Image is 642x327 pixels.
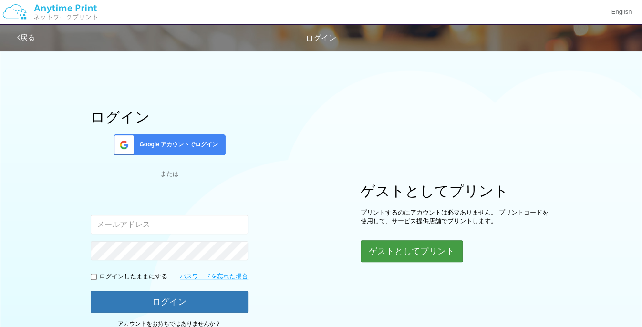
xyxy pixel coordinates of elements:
[91,170,248,179] div: または
[91,109,248,125] h1: ログイン
[91,215,248,234] input: メールアドレス
[361,208,551,226] p: プリントするのにアカウントは必要ありません。 プリントコードを使用して、サービス提供店舗でプリントします。
[91,291,248,313] button: ログイン
[135,141,218,149] span: Google アカウントでログイン
[361,240,463,262] button: ゲストとしてプリント
[306,34,336,42] span: ログイン
[99,272,167,281] p: ログインしたままにする
[17,33,35,41] a: 戻る
[180,272,248,281] a: パスワードを忘れた場合
[361,183,551,199] h1: ゲストとしてプリント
